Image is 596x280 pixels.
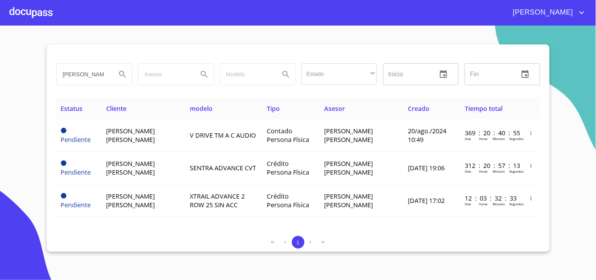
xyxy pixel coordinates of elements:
p: Minutos [493,169,505,173]
span: Asesor [325,104,345,113]
span: Pendiente [61,193,66,199]
span: Estatus [61,104,83,113]
span: Pendiente [61,128,66,133]
button: Search [195,65,214,84]
span: Pendiente [61,135,91,144]
span: Creado [408,104,430,113]
span: Pendiente [61,201,91,209]
span: Cliente [106,104,127,113]
button: 1 [292,236,304,249]
span: XTRAIL ADVANCE 2 ROW 25 SIN ACC [190,192,245,209]
span: [PERSON_NAME] [PERSON_NAME] [325,127,373,144]
span: Pendiente [61,168,91,177]
p: Dias [465,136,471,141]
input: search [220,64,273,85]
span: SENTRA ADVANCE CVT [190,164,257,172]
span: [PERSON_NAME] [PERSON_NAME] [106,159,155,177]
p: Minutos [493,136,505,141]
span: 20/ago./2024 10:49 [408,127,447,144]
span: [PERSON_NAME] [PERSON_NAME] [106,127,155,144]
span: [PERSON_NAME] [507,6,577,19]
span: [DATE] 19:06 [408,164,445,172]
span: [PERSON_NAME] [PERSON_NAME] [325,192,373,209]
p: Horas [479,202,488,206]
input: search [57,64,110,85]
span: [PERSON_NAME] [PERSON_NAME] [106,192,155,209]
p: Segundos [509,136,524,141]
span: Crédito Persona Física [267,192,309,209]
span: [PERSON_NAME] [PERSON_NAME] [325,159,373,177]
button: Search [113,65,132,84]
p: 312 : 20 : 57 : 13 [465,161,518,170]
p: Horas [479,136,488,141]
button: Search [277,65,295,84]
span: Pendiente [61,160,66,166]
span: modelo [190,104,213,113]
p: Segundos [509,169,524,173]
span: Tipo [267,104,280,113]
p: Dias [465,202,471,206]
button: account of current user [507,6,587,19]
span: 1 [297,239,299,245]
span: Contado Persona Física [267,127,309,144]
p: 369 : 20 : 40 : 55 [465,129,518,137]
p: Dias [465,169,471,173]
input: search [138,64,192,85]
p: Horas [479,169,488,173]
p: Segundos [509,202,524,206]
p: Minutos [493,202,505,206]
span: V DRIVE TM A C AUDIO [190,131,256,140]
span: Crédito Persona Física [267,159,309,177]
div: ​ [301,63,377,85]
span: Tiempo total [465,104,502,113]
span: [DATE] 17:02 [408,196,445,205]
p: 12 : 03 : 32 : 33 [465,194,518,203]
